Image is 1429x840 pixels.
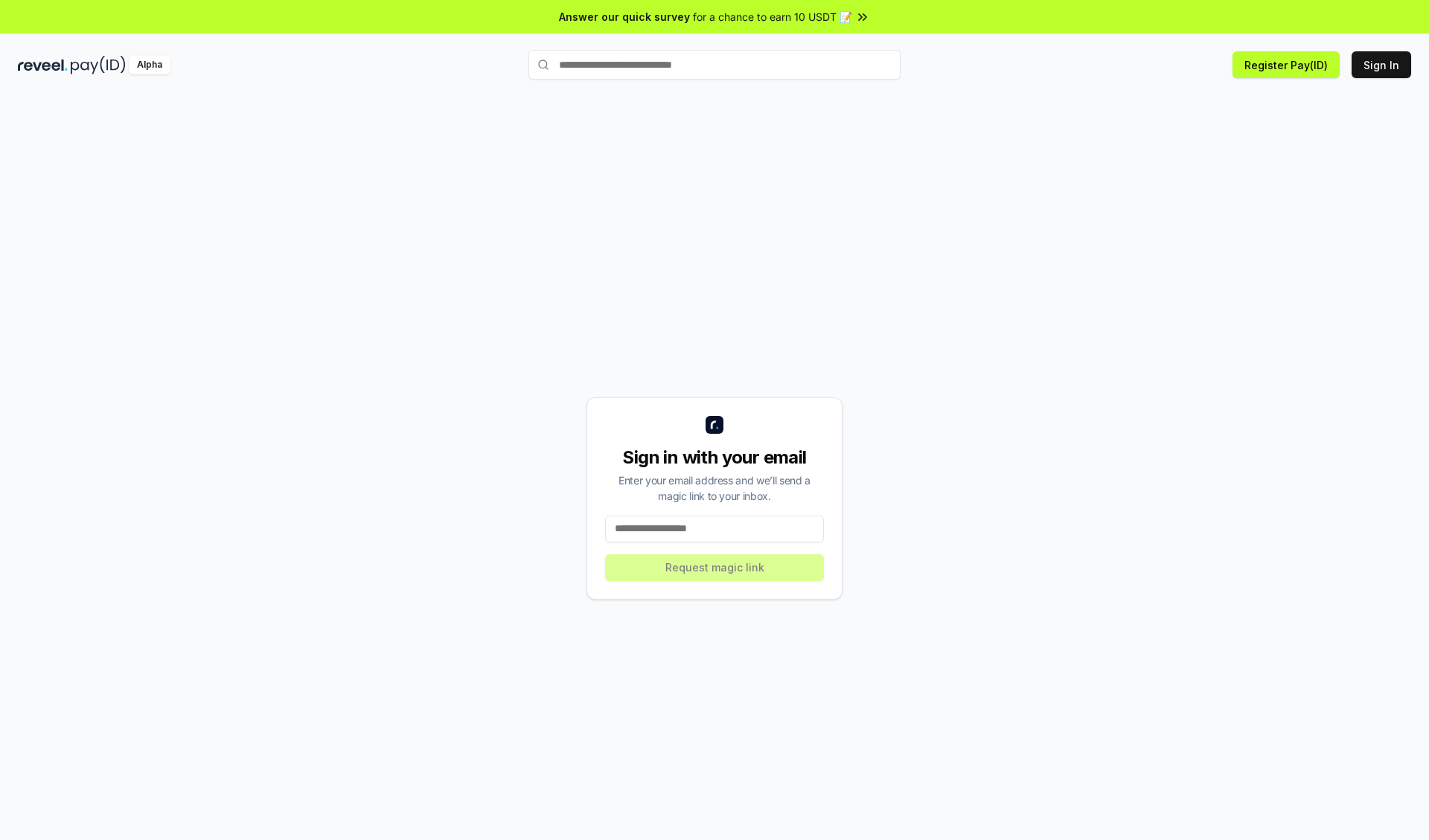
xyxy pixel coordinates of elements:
img: logo_small [706,416,723,434]
div: Sign in with your email [605,446,824,469]
button: Register Pay(ID) [1233,51,1340,78]
img: reveel_dark [18,56,68,74]
button: Sign In [1352,51,1411,78]
div: Enter your email address and we’ll send a magic link to your inbox. [605,472,824,504]
span: for a chance to earn 10 USDT 📝 [693,9,852,25]
span: Answer our quick survey [559,9,690,25]
div: Alpha [129,56,170,74]
img: pay_id [71,56,126,74]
